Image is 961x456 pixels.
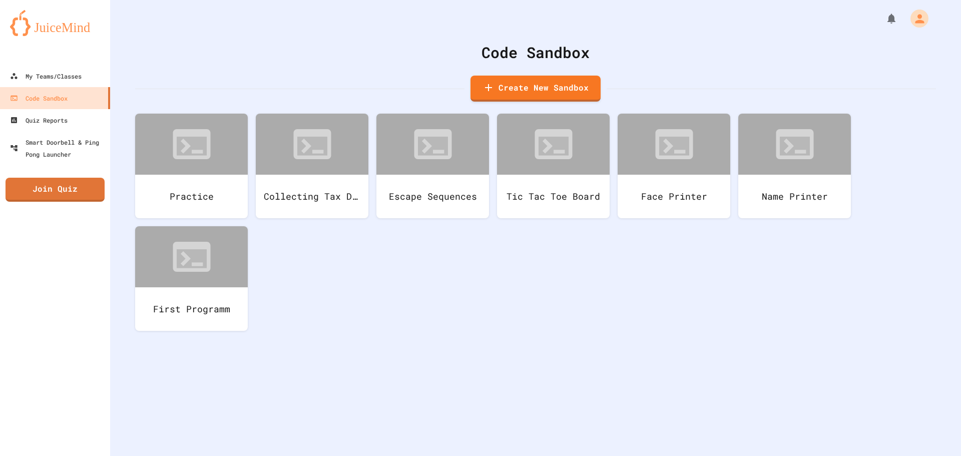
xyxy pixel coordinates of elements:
div: Practice [135,175,248,218]
div: My Account [900,7,931,30]
a: Join Quiz [6,178,105,202]
div: Collecting Tax Data [256,175,368,218]
div: First Programm [135,287,248,331]
div: Face Printer [618,175,730,218]
a: Practice [135,114,248,218]
a: First Programm [135,226,248,331]
div: Tic Tac Toe Board [497,175,610,218]
div: My Teams/Classes [10,70,82,82]
a: Tic Tac Toe Board [497,114,610,218]
img: logo-orange.svg [10,10,100,36]
div: Name Printer [738,175,851,218]
a: Face Printer [618,114,730,218]
div: Smart Doorbell & Ping Pong Launcher [10,136,106,160]
div: My Notifications [867,10,900,27]
div: Code Sandbox [10,92,68,104]
a: Name Printer [738,114,851,218]
div: Code Sandbox [135,41,936,64]
a: Create New Sandbox [470,76,601,102]
div: Quiz Reports [10,114,68,126]
a: Collecting Tax Data [256,114,368,218]
a: Escape Sequences [376,114,489,218]
div: Escape Sequences [376,175,489,218]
